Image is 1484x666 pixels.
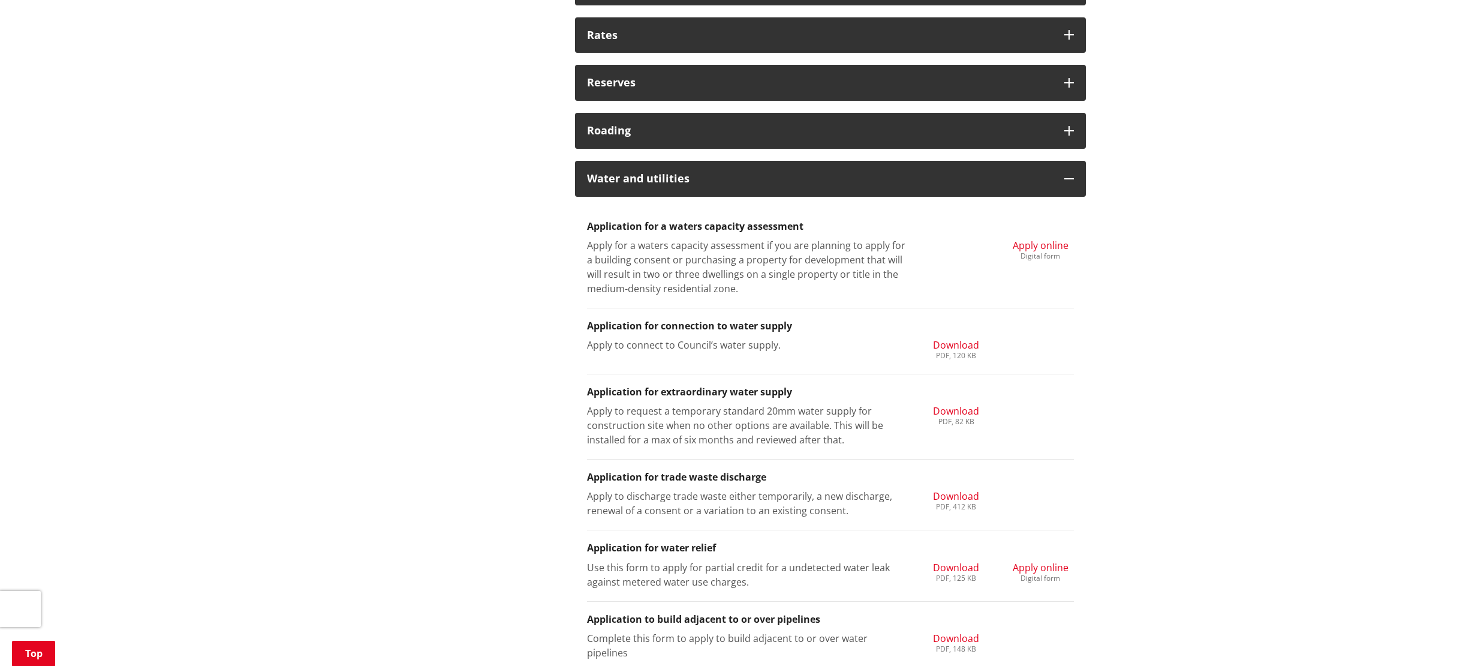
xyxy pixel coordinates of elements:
span: Download [933,338,979,352]
a: Download PDF, 125 KB [933,560,979,582]
div: PDF, 148 KB [933,646,979,653]
p: Use this form to apply for partial credit for a undetected water leak against metered water use c... [587,560,905,589]
h3: Application for connection to water supply [587,320,1074,332]
a: Download PDF, 120 KB [933,338,979,359]
a: Download PDF, 82 KB [933,404,979,425]
p: Complete this form to apply to build adjacent to or over water pipelines [587,631,905,660]
div: Digital form [1013,575,1068,582]
span: Download [933,404,979,418]
iframe: Messenger Launcher [1429,616,1472,659]
h3: Water and utilities [587,173,1052,185]
span: Apply online [1013,239,1068,252]
h3: Reserves [587,77,1052,89]
h3: Application for trade waste discharge [587,472,1074,483]
span: Download [933,490,979,503]
h3: Application to build adjacent to or over pipelines [587,614,1074,625]
a: Download PDF, 412 KB [933,489,979,511]
a: Apply online Digital form [1013,238,1068,260]
div: PDF, 120 KB [933,352,979,359]
div: PDF, 82 KB [933,418,979,425]
div: PDF, 412 KB [933,503,979,511]
span: Download [933,632,979,645]
div: PDF, 125 KB [933,575,979,582]
span: Download [933,561,979,574]
a: Apply online Digital form [1013,560,1068,582]
a: Top [12,641,55,666]
p: Apply to discharge trade waste either temporarily, a new discharge, renewal of a consent or a var... [587,489,905,518]
p: Apply to connect to Council’s water supply. [587,338,905,352]
h3: Roading [587,125,1052,137]
a: Download PDF, 148 KB [933,631,979,653]
h3: Rates [587,29,1052,41]
span: Apply online [1013,561,1068,574]
div: Digital form [1013,253,1068,260]
p: Apply for a waters capacity assessment if you are planning to apply for a building consent or pur... [587,238,905,296]
h3: Application for water relief [587,542,1074,554]
h3: Application for extraordinary water supply [587,386,1074,398]
h3: Application for a waters capacity assessment [587,221,1074,232]
p: Apply to request a temporary standard 20mm water supply for construction site when no other optio... [587,404,905,447]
